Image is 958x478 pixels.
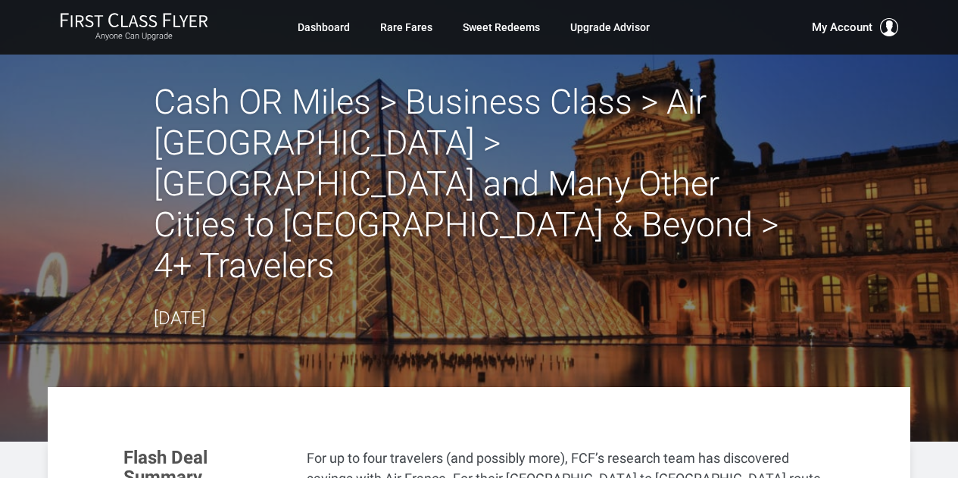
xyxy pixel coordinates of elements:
h2: Cash OR Miles > Business Class > Air [GEOGRAPHIC_DATA] > [GEOGRAPHIC_DATA] and Many Other Cities ... [154,82,805,286]
time: [DATE] [154,308,206,329]
a: Sweet Redeems [463,14,540,41]
button: My Account [812,18,898,36]
span: My Account [812,18,872,36]
small: Anyone Can Upgrade [60,31,208,42]
a: Rare Fares [380,14,432,41]
img: First Class Flyer [60,12,208,28]
a: Dashboard [298,14,350,41]
a: Upgrade Advisor [570,14,650,41]
a: First Class FlyerAnyone Can Upgrade [60,12,208,42]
